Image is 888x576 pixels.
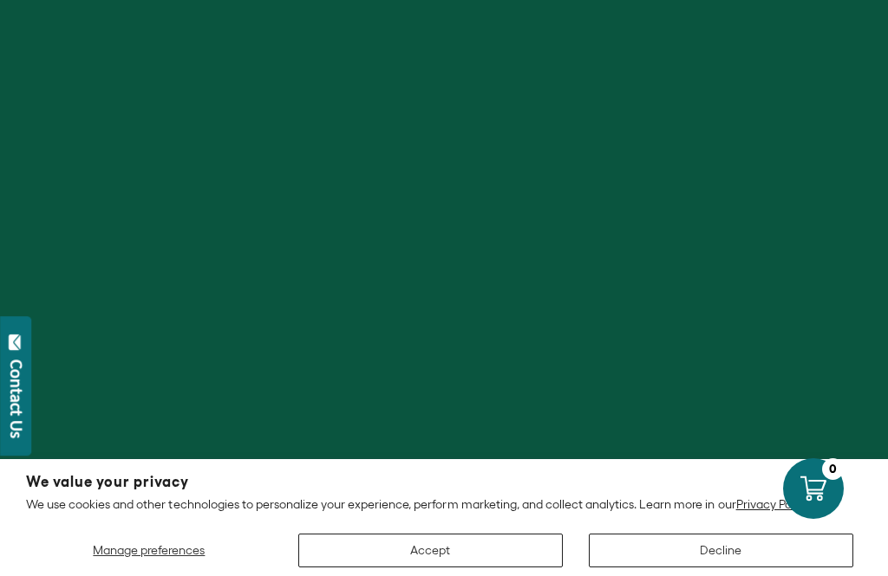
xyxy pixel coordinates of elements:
h2: We value your privacy [26,475,862,489]
div: 0 [822,458,844,480]
button: Decline [589,534,853,567]
div: Contact Us [8,359,25,438]
button: Manage preferences [26,534,272,567]
span: Manage preferences [93,543,205,557]
p: We use cookies and other technologies to personalize your experience, perform marketing, and coll... [26,496,862,512]
button: Accept [298,534,563,567]
a: Privacy Policy. [736,497,812,511]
